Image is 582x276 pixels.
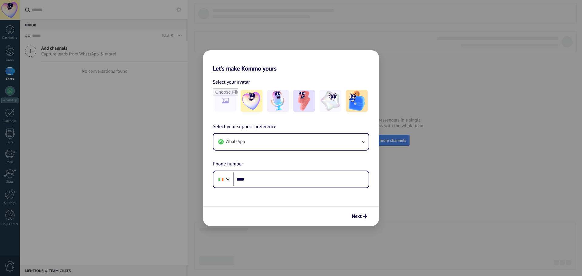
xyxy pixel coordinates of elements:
[349,211,370,221] button: Next
[241,90,263,112] img: -1.jpeg
[213,134,369,150] button: WhatsApp
[293,90,315,112] img: -3.jpeg
[319,90,341,112] img: -4.jpeg
[203,50,379,72] h2: Let's make Kommo yours
[346,90,368,112] img: -5.jpeg
[215,173,227,186] div: Ireland: + 353
[352,214,362,218] span: Next
[267,90,289,112] img: -2.jpeg
[213,123,276,131] span: Select your support preference
[213,160,243,168] span: Phone number
[213,78,250,86] span: Select your avatar
[226,139,245,145] span: WhatsApp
